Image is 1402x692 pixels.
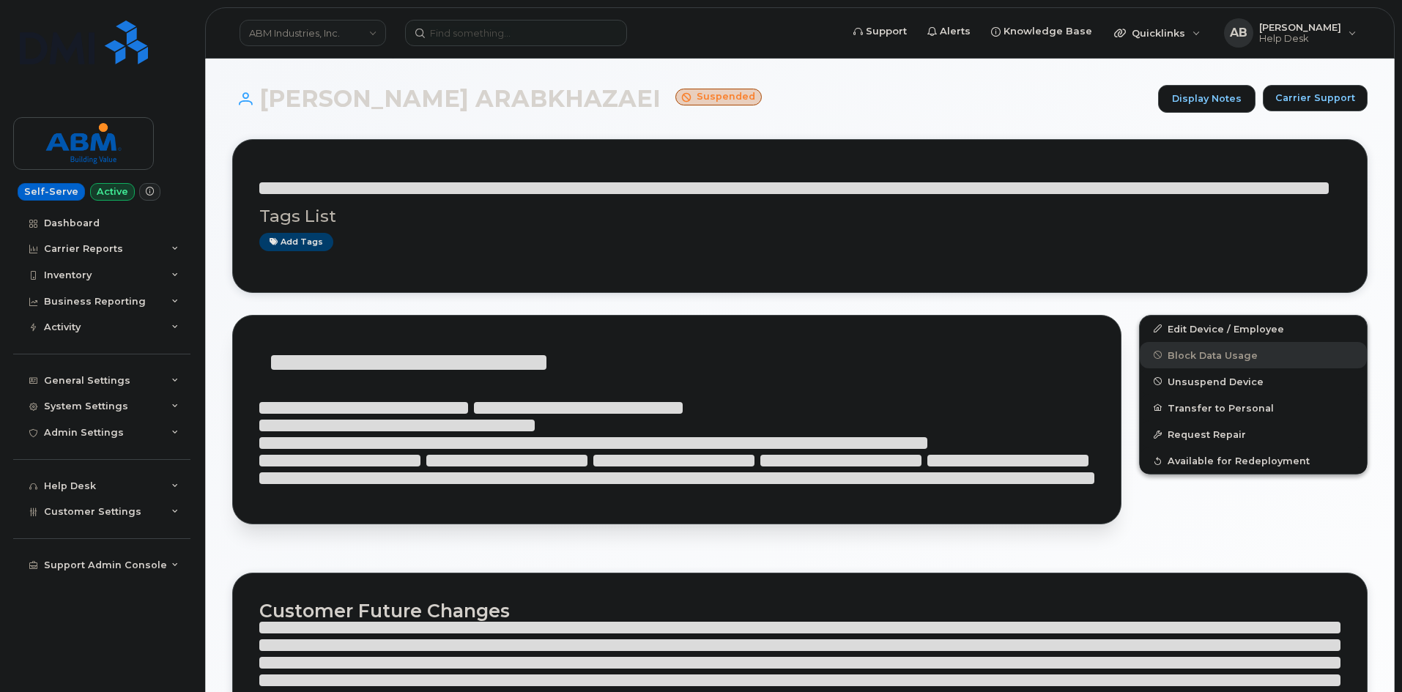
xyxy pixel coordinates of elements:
[1168,455,1310,466] span: Available for Redeployment
[1275,91,1355,105] span: Carrier Support
[1140,316,1367,342] a: Edit Device / Employee
[1263,85,1368,111] button: Carrier Support
[1140,342,1367,368] button: Block Data Usage
[1140,421,1367,447] button: Request Repair
[232,86,1151,111] h1: [PERSON_NAME] ARABKHAZAEI
[1158,85,1256,113] a: Display Notes
[259,233,333,251] a: Add tags
[1140,395,1367,421] button: Transfer to Personal
[259,207,1340,226] h3: Tags List
[1168,376,1264,387] span: Unsuspend Device
[1140,368,1367,395] button: Unsuspend Device
[675,89,762,105] small: Suspended
[1140,447,1367,474] button: Available for Redeployment
[259,600,1340,622] h2: Customer Future Changes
